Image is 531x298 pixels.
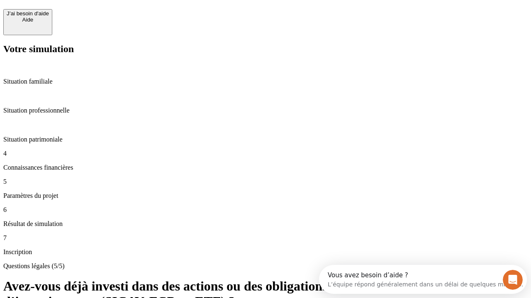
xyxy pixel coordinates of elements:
[3,220,528,228] p: Résultat de simulation
[3,43,528,55] h2: Votre simulation
[3,262,528,270] p: Questions légales (5/5)
[503,270,523,290] iframe: Intercom live chat
[3,164,528,171] p: Connaissances financières
[7,17,49,23] div: Aide
[3,192,528,199] p: Paramètres du projet
[3,150,528,157] p: 4
[3,206,528,214] p: 6
[3,3,229,26] div: Ouvrir le Messenger Intercom
[9,7,204,14] div: Vous avez besoin d’aide ?
[3,248,528,256] p: Inscription
[3,136,528,143] p: Situation patrimoniale
[3,9,52,35] button: J’ai besoin d'aideAide
[3,178,528,185] p: 5
[7,10,49,17] div: J’ai besoin d'aide
[9,14,204,22] div: L’équipe répond généralement dans un délai de quelques minutes.
[319,265,527,294] iframe: Intercom live chat discovery launcher
[3,78,528,85] p: Situation familiale
[3,107,528,114] p: Situation professionnelle
[3,234,528,242] p: 7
